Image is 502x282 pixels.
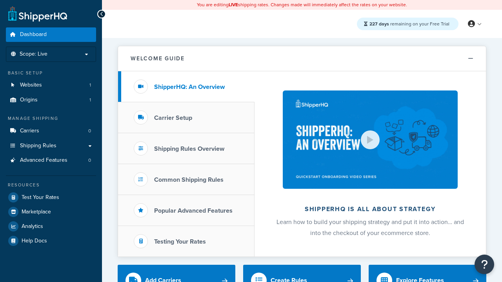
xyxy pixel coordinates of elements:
[89,97,91,103] span: 1
[6,115,96,122] div: Manage Shipping
[22,194,59,201] span: Test Your Rates
[6,153,96,168] a: Advanced Features0
[6,70,96,76] div: Basic Setup
[154,207,233,214] h3: Popular Advanced Features
[6,182,96,188] div: Resources
[6,124,96,138] a: Carriers0
[20,97,38,103] span: Origins
[20,51,47,58] span: Scope: Live
[20,143,56,149] span: Shipping Rules
[275,206,465,213] h2: ShipperHQ is all about strategy
[283,90,458,189] img: ShipperHQ is all about strategy
[22,209,51,215] span: Marketplace
[20,128,39,134] span: Carriers
[6,124,96,138] li: Carriers
[154,83,225,90] h3: ShipperHQ: An Overview
[20,82,42,89] span: Websites
[154,176,224,183] h3: Common Shipping Rules
[6,93,96,107] a: Origins1
[475,255,494,274] button: Open Resource Center
[88,128,91,134] span: 0
[6,153,96,168] li: Advanced Features
[22,238,47,244] span: Help Docs
[154,238,206,245] h3: Testing Your Rates
[88,157,91,164] span: 0
[154,145,224,152] h3: Shipping Rules Overview
[6,234,96,248] a: Help Docs
[154,114,192,121] h3: Carrier Setup
[6,190,96,204] a: Test Your Rates
[131,56,185,61] h2: Welcome Guide
[6,78,96,92] a: Websites1
[89,82,91,89] span: 1
[6,219,96,233] a: Analytics
[20,157,67,164] span: Advanced Features
[276,217,464,237] span: Learn how to build your shipping strategy and put it into action… and into the checkout of your e...
[20,31,47,38] span: Dashboard
[6,139,96,153] a: Shipping Rules
[369,20,449,27] span: remaining on your Free Trial
[118,46,486,71] button: Welcome Guide
[229,1,238,8] b: LIVE
[6,93,96,107] li: Origins
[22,223,43,230] span: Analytics
[6,78,96,92] li: Websites
[6,205,96,219] a: Marketplace
[369,20,389,27] strong: 227 days
[6,27,96,42] a: Dashboard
